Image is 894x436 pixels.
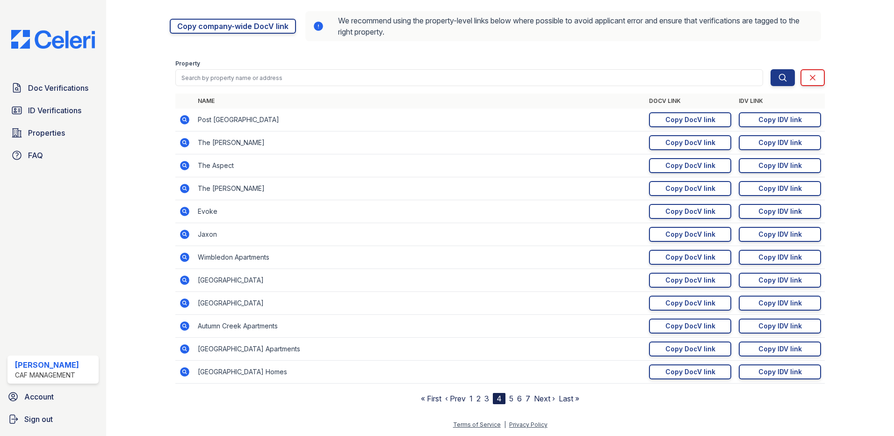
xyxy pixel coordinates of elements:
a: Copy IDV link [739,181,821,196]
img: CE_Logo_Blue-a8612792a0a2168367f1c8372b55b34899dd931a85d93a1a3d3e32e68fde9ad4.png [4,30,102,49]
a: Terms of Service [453,421,501,428]
a: Copy DocV link [649,204,731,219]
div: Copy IDV link [758,321,802,331]
td: The [PERSON_NAME] [194,177,645,200]
span: Account [24,391,54,402]
a: Copy DocV link [649,364,731,379]
a: Copy DocV link [649,296,731,311]
div: Copy IDV link [758,207,802,216]
span: FAQ [28,150,43,161]
a: Last » [559,394,579,403]
a: Copy DocV link [649,319,731,334]
div: Copy DocV link [665,184,715,193]
label: Property [175,60,200,67]
div: Copy IDV link [758,230,802,239]
td: [GEOGRAPHIC_DATA] Apartments [194,338,645,361]
div: CAF Management [15,371,79,380]
td: [GEOGRAPHIC_DATA] Homes [194,361,645,384]
a: Copy DocV link [649,135,731,150]
a: 3 [484,394,489,403]
div: Copy IDV link [758,161,802,170]
td: [GEOGRAPHIC_DATA] [194,269,645,292]
span: ID Verifications [28,105,81,116]
a: Copy IDV link [739,296,821,311]
div: Copy IDV link [758,298,802,308]
a: Copy IDV link [739,250,821,265]
a: Next › [534,394,555,403]
a: ID Verifications [7,101,99,120]
div: Copy DocV link [665,344,715,354]
a: ‹ Prev [445,394,466,403]
div: [PERSON_NAME] [15,359,79,371]
td: Jaxon [194,223,645,246]
div: Copy DocV link [665,298,715,308]
th: DocV Link [645,94,735,109]
td: The [PERSON_NAME] [194,131,645,154]
div: 4 [493,393,505,404]
div: Copy IDV link [758,184,802,193]
div: Copy IDV link [758,367,802,377]
a: Copy IDV link [739,227,821,242]
a: 6 [517,394,522,403]
a: Copy IDV link [739,364,821,379]
th: IDV Link [735,94,825,109]
a: Copy IDV link [739,342,821,356]
a: Copy DocV link [649,227,731,242]
a: FAQ [7,146,99,165]
div: Copy IDV link [758,138,802,147]
td: The Aspect [194,154,645,177]
div: We recommend using the property-level links below where possible to avoid applicant error and ens... [305,11,821,41]
td: Wimbledon Apartments [194,246,645,269]
a: Copy company-wide DocV link [170,19,296,34]
a: Copy DocV link [649,250,731,265]
th: Name [194,94,645,109]
a: Copy IDV link [739,204,821,219]
a: 5 [509,394,513,403]
span: Sign out [24,414,53,425]
td: [GEOGRAPHIC_DATA] [194,292,645,315]
a: Copy DocV link [649,342,731,356]
a: 1 [469,394,473,403]
div: Copy DocV link [665,207,715,216]
div: Copy IDV link [758,276,802,285]
a: Properties [7,124,99,142]
a: Copy DocV link [649,112,731,127]
td: Post [GEOGRAPHIC_DATA] [194,109,645,131]
a: « First [421,394,441,403]
td: Autumn Creek Apartments [194,315,645,338]
div: Copy DocV link [665,276,715,285]
a: Account [4,387,102,406]
span: Doc Verifications [28,82,88,94]
a: 7 [526,394,530,403]
a: Copy DocV link [649,273,731,288]
div: Copy DocV link [665,230,715,239]
div: Copy IDV link [758,253,802,262]
a: 2 [476,394,481,403]
span: Properties [28,127,65,138]
div: | [504,421,506,428]
a: Privacy Policy [509,421,548,428]
a: Sign out [4,410,102,429]
td: Evoke [194,200,645,223]
div: Copy DocV link [665,367,715,377]
a: Copy IDV link [739,319,821,334]
div: Copy DocV link [665,161,715,170]
a: Doc Verifications [7,79,99,97]
div: Copy DocV link [665,321,715,331]
a: Copy IDV link [739,158,821,173]
input: Search by property name or address [175,69,763,86]
div: Copy IDV link [758,344,802,354]
div: Copy IDV link [758,115,802,124]
a: Copy IDV link [739,135,821,150]
a: Copy DocV link [649,158,731,173]
div: Copy DocV link [665,253,715,262]
a: Copy IDV link [739,273,821,288]
div: Copy DocV link [665,138,715,147]
a: Copy DocV link [649,181,731,196]
a: Copy IDV link [739,112,821,127]
div: Copy DocV link [665,115,715,124]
